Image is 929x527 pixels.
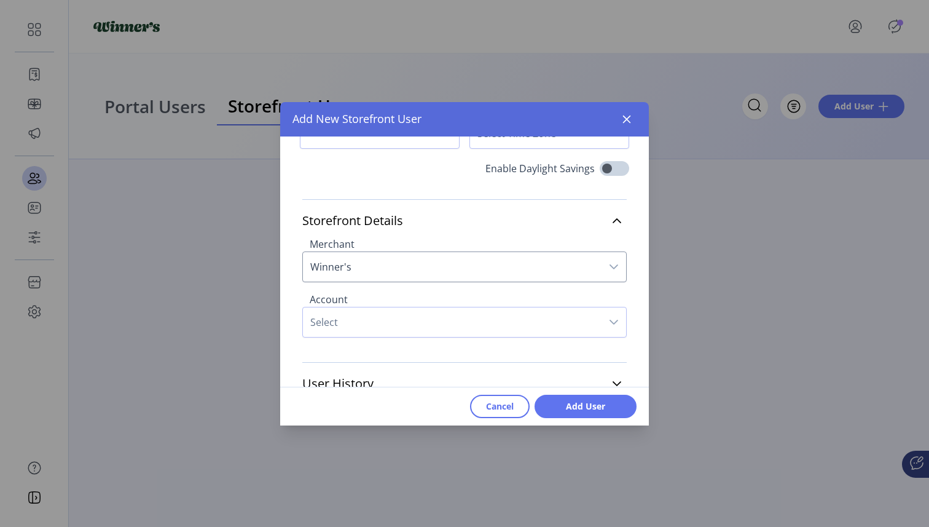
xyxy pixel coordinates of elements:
span: Storefront Details [302,215,403,227]
span: User History [302,378,374,390]
span: Add New Storefront User [292,111,421,127]
div: dropdown trigger [602,307,626,337]
span: Cancel [486,400,514,413]
span: Add User [551,400,621,413]
button: Add User [535,395,637,418]
label: Merchant [310,237,355,253]
a: User History [302,370,627,397]
div: dropdown trigger [602,252,626,282]
label: Enable Daylight Savings [485,161,595,180]
span: Select [303,307,602,337]
button: Cancel [470,395,530,418]
span: Winner's [303,252,602,282]
a: Storefront Details [302,207,627,234]
label: Account [310,293,348,309]
div: Storefront Details [302,234,627,355]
